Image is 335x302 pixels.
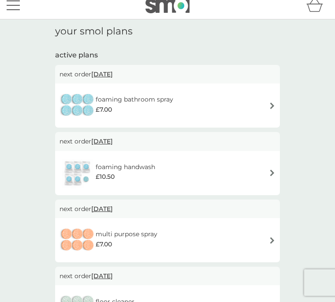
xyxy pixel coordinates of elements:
h6: multi purpose spray [96,229,157,239]
img: arrow right [269,170,275,176]
p: next order [60,69,275,79]
p: next order [60,204,275,214]
h6: foaming bathroom spray [96,94,173,104]
p: next order [60,136,275,146]
img: arrow right [269,237,275,244]
h6: foaming handwash [96,162,155,172]
span: £10.50 [96,172,115,181]
img: foaming bathroom spray [60,90,96,121]
img: multi purpose spray [60,225,96,256]
h2: active plans [55,50,280,60]
p: next order [60,271,275,281]
span: [DATE] [91,268,113,284]
span: £7.00 [96,105,112,114]
h1: your smol plans [55,26,280,37]
span: [DATE] [91,133,113,150]
span: [DATE] [91,66,113,83]
img: foaming handwash [60,158,96,189]
img: arrow right [269,102,275,109]
span: £7.00 [96,239,112,249]
span: [DATE] [91,200,113,217]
